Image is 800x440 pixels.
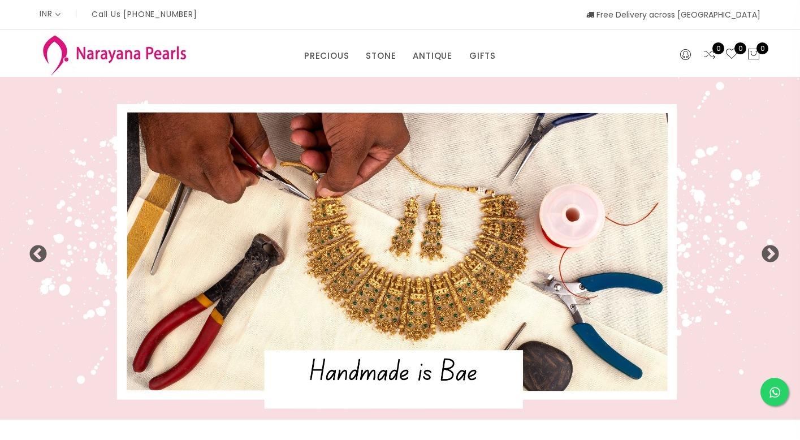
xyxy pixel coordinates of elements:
a: 0 [703,48,716,62]
a: PRECIOUS [304,48,349,64]
a: GIFTS [469,48,496,64]
button: Next [760,245,772,256]
a: 0 [725,48,738,62]
span: Free Delivery across [GEOGRAPHIC_DATA] [586,9,760,20]
button: Previous [28,245,40,256]
span: 0 [734,42,746,54]
p: Call Us [PHONE_NUMBER] [92,10,197,18]
button: 0 [747,48,760,62]
a: ANTIQUE [413,48,452,64]
span: 0 [756,42,768,54]
span: 0 [712,42,724,54]
a: STONE [366,48,396,64]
